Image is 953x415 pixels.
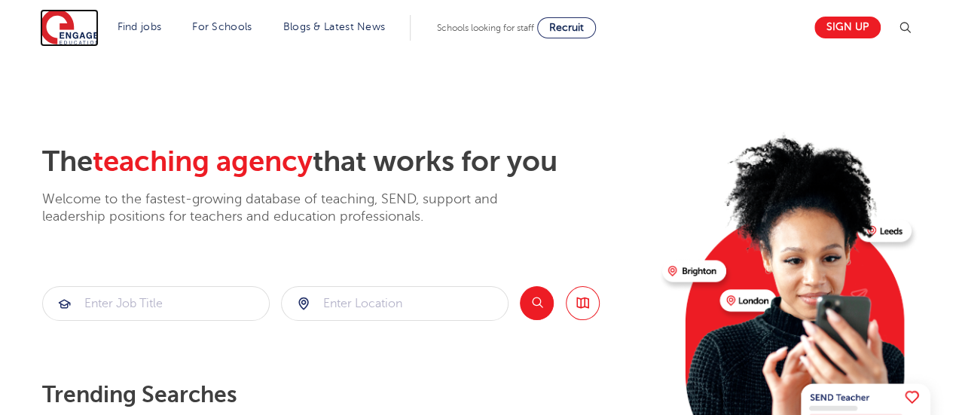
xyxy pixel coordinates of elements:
a: For Schools [192,21,252,32]
div: Submit [281,286,509,321]
a: Blogs & Latest News [283,21,386,32]
a: Sign up [814,17,881,38]
span: Schools looking for staff [437,23,534,33]
p: Trending searches [42,381,650,408]
input: Submit [43,287,269,320]
span: Recruit [549,22,584,33]
img: Engage Education [40,9,99,47]
h2: The that works for you [42,145,650,179]
button: Search [520,286,554,320]
a: Recruit [537,17,596,38]
div: Submit [42,286,270,321]
p: Welcome to the fastest-growing database of teaching, SEND, support and leadership positions for t... [42,191,539,226]
span: teaching agency [93,145,313,178]
a: Find jobs [118,21,162,32]
input: Submit [282,287,508,320]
